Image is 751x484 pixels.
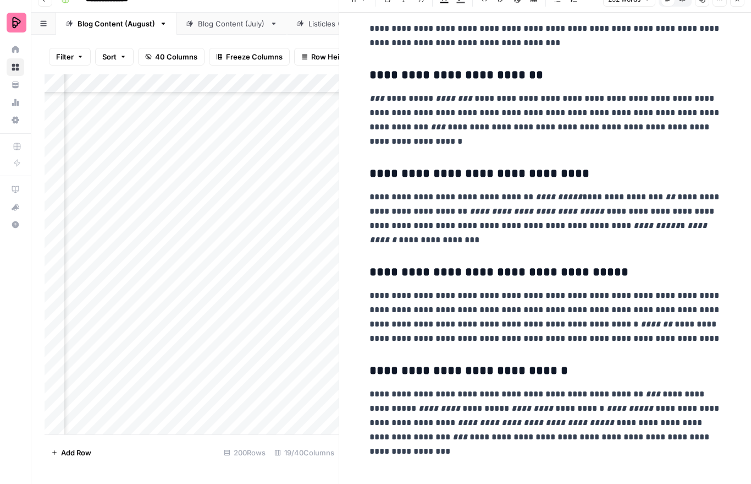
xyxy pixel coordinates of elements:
[45,444,98,461] button: Add Row
[198,18,266,29] div: Blog Content (July)
[308,18,389,29] div: Listicles (August) - WIP
[311,51,351,62] span: Row Height
[7,181,24,198] a: AirOps Academy
[56,13,176,35] a: Blog Content (August)
[7,41,24,58] a: Home
[7,13,26,32] img: Preply Logo
[176,13,287,35] a: Blog Content (July)
[294,48,358,66] button: Row Height
[78,18,155,29] div: Blog Content (August)
[7,76,24,94] a: Your Data
[270,444,339,461] div: 19/40 Columns
[7,216,24,233] button: Help + Support
[61,447,91,458] span: Add Row
[287,13,410,35] a: Listicles (August) - WIP
[7,199,24,215] div: What's new?
[7,9,24,36] button: Workspace: Preply
[56,51,74,62] span: Filter
[95,48,134,66] button: Sort
[7,94,24,111] a: Usage
[209,48,290,66] button: Freeze Columns
[7,58,24,76] a: Browse
[7,111,24,129] a: Settings
[226,51,283,62] span: Freeze Columns
[7,198,24,216] button: What's new?
[138,48,205,66] button: 40 Columns
[219,444,270,461] div: 200 Rows
[102,51,117,62] span: Sort
[49,48,91,66] button: Filter
[155,51,197,62] span: 40 Columns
